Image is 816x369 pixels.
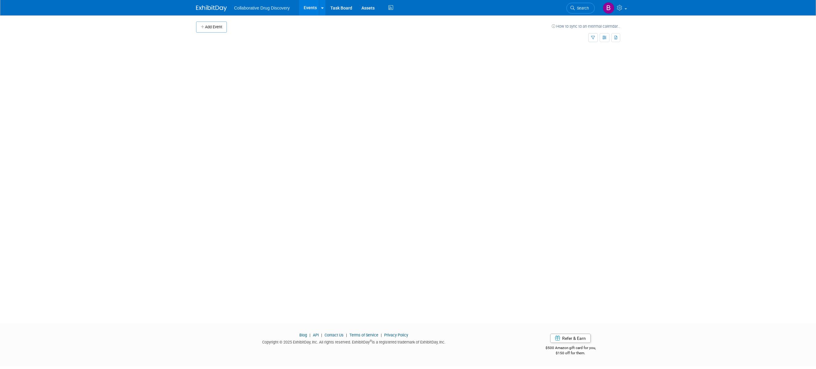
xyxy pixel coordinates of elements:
a: Privacy Policy [384,333,408,337]
span: Search [575,6,589,10]
span: Collaborative Drug Discovery [234,6,290,10]
a: API [313,333,319,337]
div: $150 off for them. [521,351,620,356]
a: Refer & Earn [550,334,591,343]
span: | [345,333,349,337]
span: | [308,333,312,337]
a: How to sync to an external calendar... [552,24,620,29]
button: Add Event [196,22,227,33]
a: Terms of Service [349,333,378,337]
div: Copyright © 2025 ExhibitDay, Inc. All rights reserved. ExhibitDay is a registered trademark of Ex... [196,338,512,345]
img: ExhibitDay [196,5,227,11]
span: | [320,333,324,337]
span: | [379,333,383,337]
a: Contact Us [325,333,344,337]
div: $500 Amazon gift card for you, [521,341,620,355]
a: Blog [299,333,307,337]
a: Search [566,3,595,14]
sup: ® [370,339,372,343]
img: Brittany Goldston [603,2,614,14]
